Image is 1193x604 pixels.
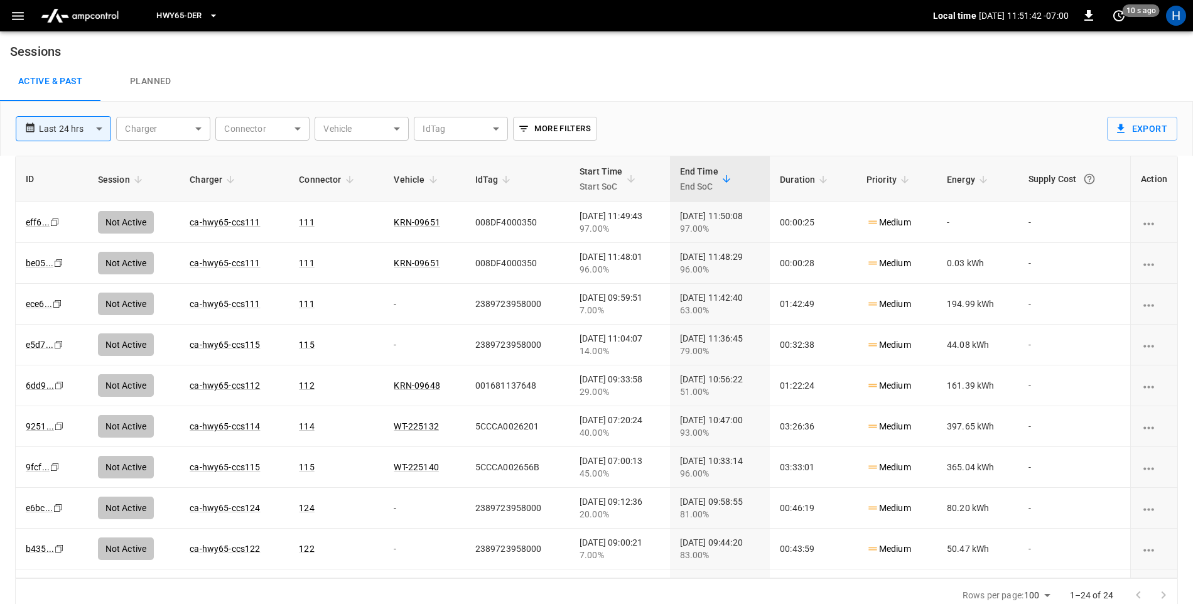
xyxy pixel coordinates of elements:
button: More Filters [513,117,596,141]
div: Not Active [98,456,154,478]
div: Supply Cost [1028,168,1120,190]
div: 97.00% [580,222,660,235]
div: copy [53,256,65,270]
div: copy [53,338,65,352]
div: Not Active [98,252,154,274]
a: KRN-09651 [394,217,440,227]
td: - [1018,365,1130,406]
div: 45.00% [580,467,660,480]
p: Medium [866,338,911,352]
p: Medium [866,542,911,556]
a: WT-225132 [394,421,438,431]
p: [DATE] 11:51:42 -07:00 [979,9,1069,22]
a: ca-hwy65-ccs114 [190,421,260,431]
div: [DATE] 09:58:55 [680,495,760,520]
td: 00:32:38 [770,325,856,365]
div: profile-icon [1166,6,1186,26]
span: Vehicle [394,172,441,187]
td: 44.08 kWh [937,325,1018,365]
div: 83.00% [680,549,760,561]
div: Not Active [98,374,154,397]
td: 008DF4000350 [465,243,570,284]
div: [DATE] 09:44:20 [680,536,760,561]
div: 81.00% [680,508,760,520]
a: ca-hwy65-ccs124 [190,503,260,513]
td: - [1018,488,1130,529]
div: [DATE] 07:00:13 [580,455,660,480]
div: 63.00% [680,304,760,316]
div: [DATE] 09:33:58 [580,373,660,398]
div: 96.00% [680,263,760,276]
a: 115 [299,462,314,472]
span: Energy [947,172,991,187]
span: Start TimeStart SoC [580,164,639,194]
td: 03:26:36 [770,406,856,447]
div: copy [49,215,62,229]
div: [DATE] 10:56:22 [680,373,760,398]
div: End Time [680,164,718,194]
div: charging session options [1141,257,1167,269]
td: 365.04 kWh [937,447,1018,488]
a: 111 [299,217,314,227]
td: 00:46:19 [770,488,856,529]
div: [DATE] 07:20:24 [580,414,660,439]
img: ampcontrol.io logo [36,4,124,28]
div: [DATE] 11:48:01 [580,251,660,276]
td: 001681137648 [465,365,570,406]
a: 111 [299,299,314,309]
span: Charger [190,172,239,187]
div: 79.00% [680,345,760,357]
div: charging session options [1141,298,1167,310]
td: - [384,284,465,325]
a: b435... [26,544,54,554]
div: charging session options [1141,461,1167,473]
td: 0.03 kWh [937,243,1018,284]
a: 9251... [26,421,54,431]
button: Export [1107,117,1177,141]
div: charging session options [1141,420,1167,433]
a: ca-hwy65-ccs111 [190,299,260,309]
td: 80.20 kWh [937,488,1018,529]
div: 93.00% [680,426,760,439]
a: ca-hwy65-ccs111 [190,217,260,227]
p: Medium [866,502,911,515]
div: [DATE] 08:54:53 [680,577,760,602]
span: Priority [866,172,913,187]
div: [DATE] 11:48:29 [680,251,760,276]
td: 5CCCA002656B [465,447,570,488]
div: copy [53,419,66,433]
a: e6bc... [26,503,53,513]
a: 9fcf... [26,462,50,472]
div: charging session options [1141,502,1167,514]
p: Rows per page: [963,589,1023,601]
span: Duration [780,172,831,187]
a: KRN-09648 [394,380,440,391]
td: 5CCCA0026201 [465,406,570,447]
p: Medium [866,461,911,474]
div: 29.00% [580,386,660,398]
div: 40.00% [580,426,660,439]
a: ca-hwy65-ccs115 [190,462,260,472]
td: - [384,488,465,529]
div: charging session options [1141,338,1167,351]
a: be05... [26,258,53,268]
p: Local time [933,9,976,22]
td: - [937,202,1018,243]
a: eff6... [26,217,50,227]
td: - [1018,202,1130,243]
div: Last 24 hrs [39,117,111,141]
div: [DATE] 10:33:14 [680,455,760,480]
th: ID [16,156,88,202]
span: HWY65-DER [156,9,202,23]
div: 20.00% [580,508,660,520]
div: charging session options [1141,216,1167,229]
td: 2389723958000 [465,325,570,365]
div: [DATE] 09:12:36 [580,495,660,520]
td: - [384,325,465,365]
td: 50.47 kWh [937,529,1018,569]
a: ca-hwy65-ccs111 [190,258,260,268]
div: 96.00% [580,263,660,276]
td: 2389723958000 [465,488,570,529]
div: 7.00% [580,549,660,561]
div: sessions table [15,156,1178,578]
